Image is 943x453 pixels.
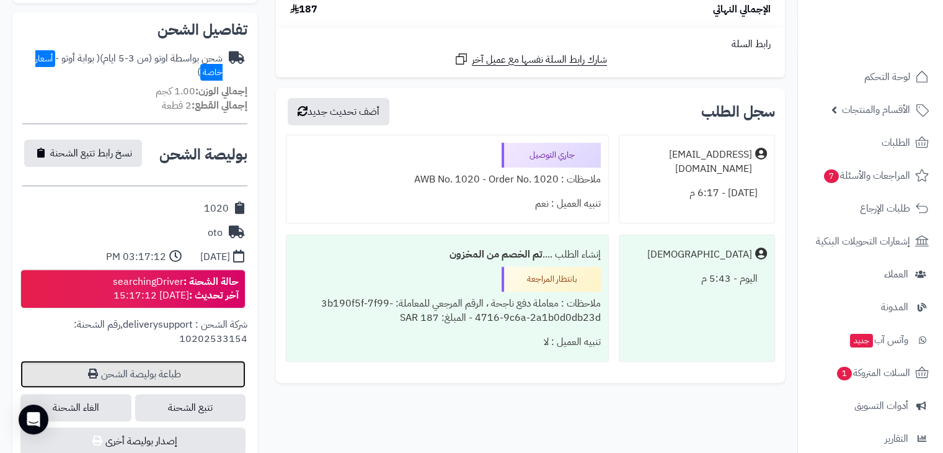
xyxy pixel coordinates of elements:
[864,68,910,86] span: لوحة التحكم
[805,325,936,355] a: وآتس آبجديد
[816,233,910,250] span: إشعارات التحويلات البنكية
[627,267,767,291] div: اليوم - 5:43 م
[713,2,771,17] span: الإجمالي النهائي
[195,84,247,99] strong: إجمالي الوزن:
[113,275,239,303] div: searchingDriver [DATE] 15:17:12
[502,267,601,292] div: بانتظار المراجعة
[805,128,936,158] a: الطلبات
[472,53,607,67] span: شارك رابط السلة نفسها مع عميل آخر
[22,22,247,37] h2: تفاصيل الشحن
[849,331,908,349] span: وآتس آب
[35,50,223,81] span: أسعار خاصة
[884,266,908,283] span: العملاء
[823,167,910,184] span: المراجعات والأسئلة
[701,104,775,119] h3: سجل الطلب
[22,318,247,361] div: ,
[842,101,910,119] span: الأقسام والمنتجات
[20,394,131,421] span: الغاء الشحنة
[449,247,542,262] b: تم الخصم من المخزون
[24,140,142,167] button: نسخ رابط تتبع الشحنة
[294,168,601,192] div: ملاحظات : AWB No. 1020 - Order No. 1020
[208,226,223,240] div: oto
[123,317,247,332] span: شركة الشحن : deliverysupport
[20,361,246,388] a: طباعة بوليصة الشحن
[156,84,247,99] small: 1.00 كجم
[135,394,246,421] a: تتبع الشحنة
[288,98,389,125] button: أضف تحديث جديد
[805,358,936,388] a: السلات المتروكة1
[854,397,908,415] span: أدوات التسويق
[294,192,601,216] div: تنبيه العميل : نعم
[200,250,230,264] div: [DATE]
[294,292,601,330] div: ملاحظات : معاملة دفع ناجحة ، الرقم المرجعي للمعاملة: 3b190f5f-7f99-4716-9c6a-2a1b0d0db23d - المبل...
[294,330,601,354] div: تنبيه العميل : لا
[805,226,936,256] a: إشعارات التحويلات البنكية
[860,200,910,217] span: طلبات الإرجاع
[74,317,247,346] span: رقم الشحنة: 10202533154
[805,161,936,191] a: المراجعات والأسئلة7
[35,51,223,80] span: ( بوابة أوتو - )
[882,134,910,151] span: الطلبات
[805,292,936,322] a: المدونة
[106,250,166,264] div: 03:17:12 PM
[837,367,852,380] span: 1
[805,259,936,289] a: العملاء
[805,391,936,421] a: أدوات التسويق
[192,98,247,113] strong: إجمالي القطع:
[850,334,873,348] span: جديد
[627,181,767,205] div: [DATE] - 6:17 م
[159,147,247,162] h2: بوليصة الشحن
[627,148,752,176] div: [EMAIL_ADDRESS][DOMAIN_NAME]
[805,62,936,92] a: لوحة التحكم
[50,146,132,161] span: نسخ رابط تتبع الشحنة
[22,52,223,80] div: شحن بواسطة اوتو (من 3-5 ايام)
[454,52,607,67] a: شارك رابط السلة نفسها مع عميل آخر
[184,274,239,289] strong: حالة الشحنة :
[805,194,936,223] a: طلبات الإرجاع
[204,202,229,216] div: 1020
[502,143,601,168] div: جاري التوصيل
[885,430,908,447] span: التقارير
[836,364,910,382] span: السلات المتروكة
[281,37,780,52] div: رابط السلة
[189,288,239,303] strong: آخر تحديث :
[881,298,908,316] span: المدونة
[294,243,601,267] div: إنشاء الطلب ....
[19,405,48,434] div: Open Intercom Messenger
[647,248,752,262] div: [DEMOGRAPHIC_DATA]
[824,169,839,183] span: 7
[290,2,317,17] span: 187
[162,98,247,113] small: 2 قطعة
